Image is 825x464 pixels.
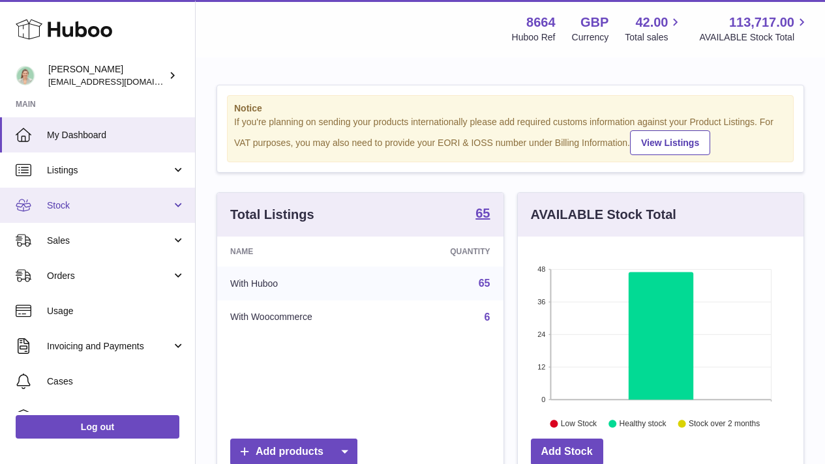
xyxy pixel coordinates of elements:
a: 65 [475,207,490,222]
div: Huboo Ref [512,31,556,44]
strong: 8664 [526,14,556,31]
a: Log out [16,415,179,439]
div: Currency [572,31,609,44]
div: If you're planning on sending your products internationally please add required customs informati... [234,116,787,155]
span: Cases [47,375,185,388]
span: 113,717.00 [729,14,794,31]
h3: AVAILABLE Stock Total [531,206,676,224]
text: Healthy stock [619,419,667,428]
span: Sales [47,235,172,247]
td: With Woocommerce [217,300,395,334]
span: Orders [47,270,172,282]
text: Stock over 2 months [689,419,760,428]
a: 6 [485,312,490,323]
span: Usage [47,305,185,317]
strong: GBP [580,14,608,31]
span: Channels [47,411,185,423]
th: Name [217,237,395,267]
text: 12 [537,363,545,371]
span: AVAILABLE Stock Total [699,31,809,44]
strong: 65 [475,207,490,220]
a: View Listings [630,130,710,155]
span: Total sales [625,31,683,44]
text: 48 [537,265,545,273]
span: My Dashboard [47,129,185,141]
text: 36 [537,298,545,306]
span: [EMAIL_ADDRESS][DOMAIN_NAME] [48,76,192,87]
a: 65 [479,278,490,289]
h3: Total Listings [230,206,314,224]
span: Invoicing and Payments [47,340,172,353]
div: [PERSON_NAME] [48,63,166,88]
text: 24 [537,330,545,338]
th: Quantity [395,237,503,267]
strong: Notice [234,102,787,115]
span: Listings [47,164,172,177]
span: Stock [47,199,172,212]
a: 42.00 Total sales [625,14,683,44]
text: Low Stock [560,419,597,428]
td: With Huboo [217,267,395,300]
a: 113,717.00 AVAILABLE Stock Total [699,14,809,44]
text: 0 [541,396,545,403]
img: hello@thefacialcuppingexpert.com [16,66,35,85]
span: 42.00 [635,14,668,31]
